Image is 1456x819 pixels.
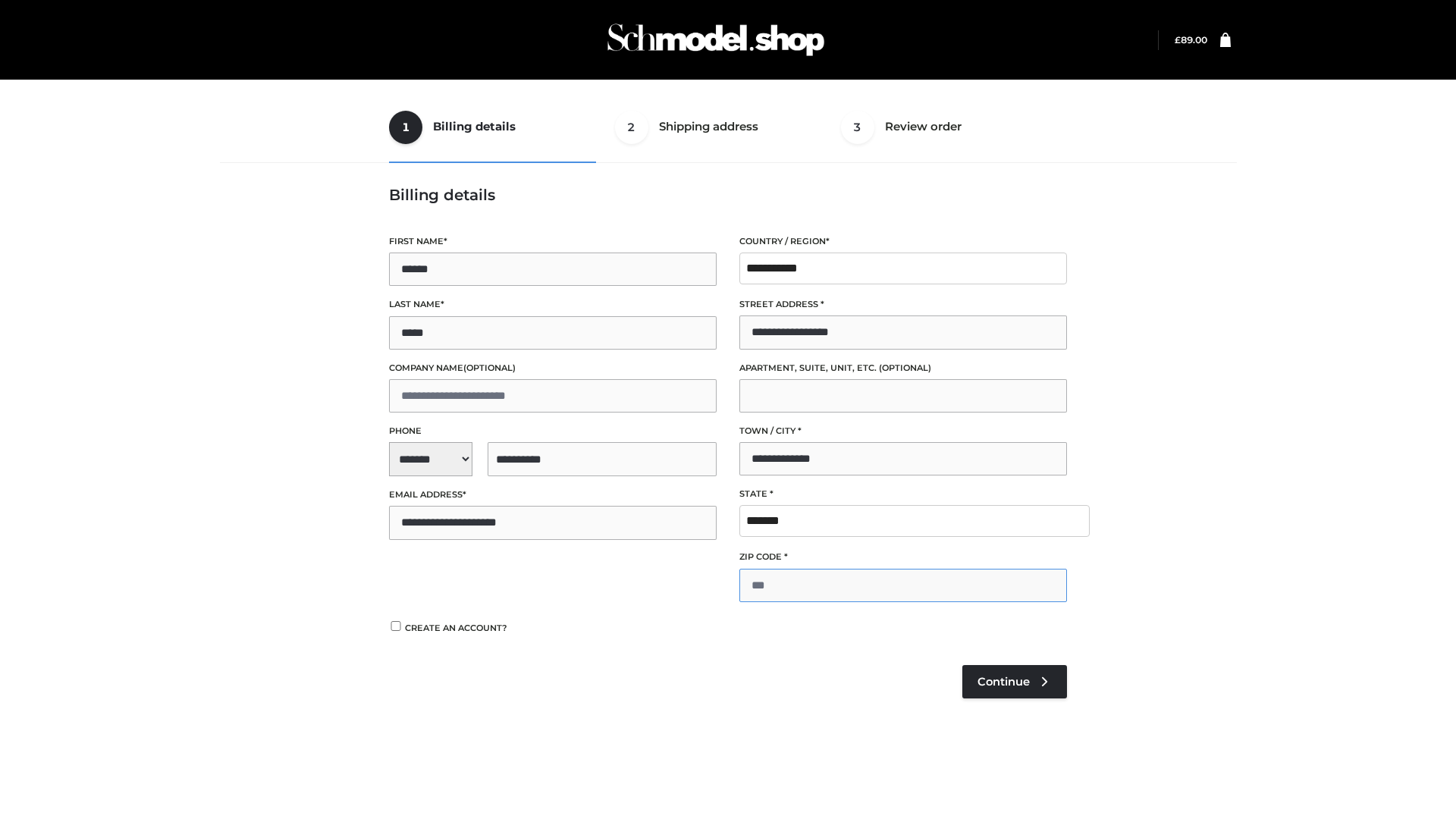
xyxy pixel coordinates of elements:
label: First name [389,234,717,249]
span: (optional) [463,362,516,373]
label: ZIP Code [739,550,1067,564]
label: Phone [389,424,717,438]
span: Continue [977,675,1030,689]
label: Company name [389,361,717,375]
label: Country / Region [739,234,1067,249]
img: Schmodel Admin 964 [602,10,830,70]
label: Apartment, suite, unit, etc. [739,361,1067,375]
label: Email address [389,488,717,502]
a: Continue [962,665,1067,698]
bdi: 89.00 [1175,34,1207,45]
label: State [739,487,1067,501]
span: £ [1175,34,1181,45]
span: (optional) [879,362,931,373]
label: Street address [739,297,1067,312]
a: £89.00 [1175,34,1207,45]
input: Create an account? [389,621,403,631]
label: Town / City [739,424,1067,438]
label: Last name [389,297,717,312]
span: Create an account? [405,623,507,633]
h3: Billing details [389,186,1067,204]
